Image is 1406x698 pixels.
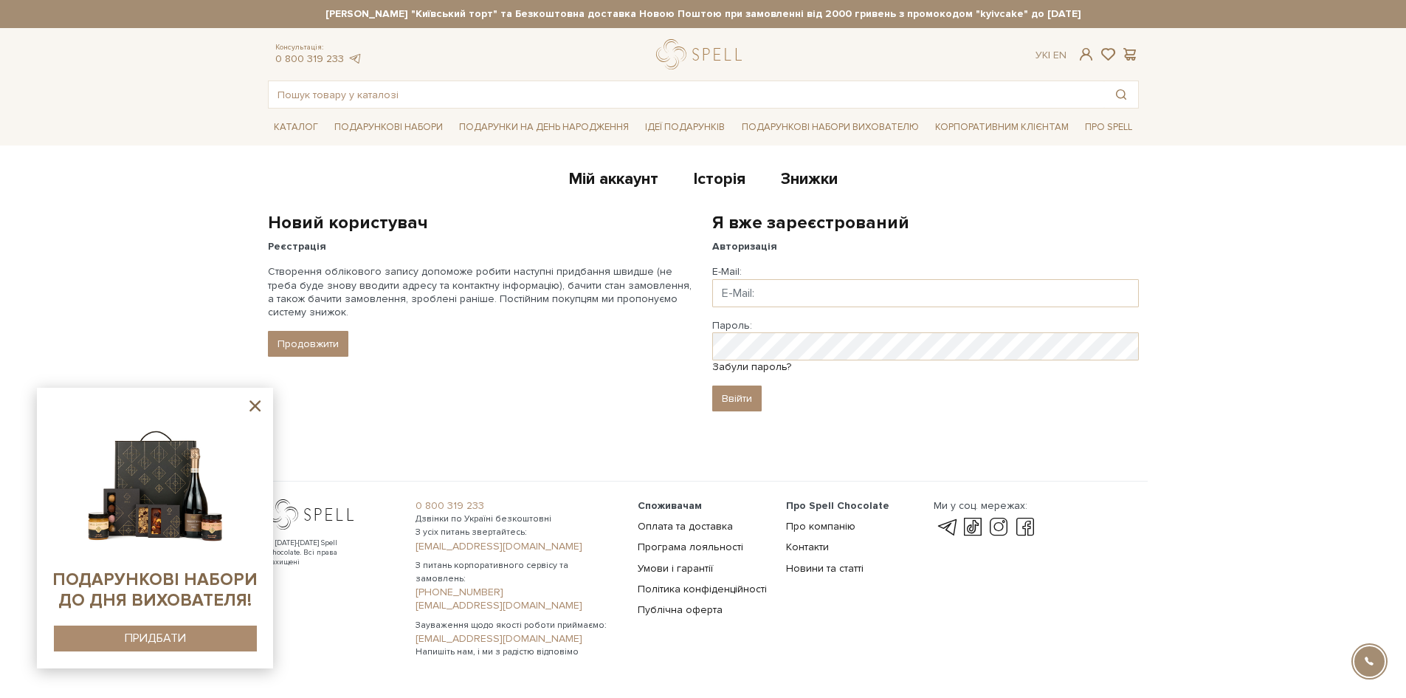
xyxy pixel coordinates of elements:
[929,114,1075,140] a: Корпоративним клієнтам
[781,169,838,194] a: Знижки
[934,519,959,536] a: telegram
[986,519,1011,536] a: instagram
[453,116,635,139] a: Подарунки на День народження
[712,265,742,278] label: E-Mail:
[694,169,745,194] a: Історія
[416,559,620,586] span: З питань корпоративного сервісу та замовлень:
[712,319,752,332] label: Пароль:
[416,646,620,659] span: Напишіть нам, і ми з радістю відповімо
[1053,49,1066,61] a: En
[638,499,702,512] span: Споживачам
[416,632,620,646] a: [EMAIL_ADDRESS][DOMAIN_NAME]
[275,52,344,65] a: 0 800 319 233
[712,211,1139,234] h2: Я вже зареєстрований
[416,586,620,599] a: [PHONE_NUMBER]
[656,39,748,69] a: logo
[639,116,731,139] a: Ідеї подарунків
[268,116,324,139] a: Каталог
[786,562,864,575] a: Новини та статті
[268,7,1139,21] strong: [PERSON_NAME] "Київський торт" та Безкоштовна доставка Новою Поштою при замовленні від 2000 гриве...
[786,541,829,553] a: Контакти
[268,331,348,357] a: Продовжити
[348,52,362,65] a: telegram
[934,499,1037,513] div: Ми у соц. мережах:
[416,526,620,539] span: З усіх питань звертайтесь:
[268,211,695,234] h2: Новий користувач
[275,43,362,52] span: Консультація:
[268,265,695,319] p: Створення облікового запису допоможе робити наступні придбання швидше (не треба буде знову вводит...
[569,169,658,194] a: Мій аккаунт
[416,619,620,632] span: Зауваження щодо якості роботи приймаємо:
[712,386,762,411] input: Ввійти
[416,499,620,513] a: 0 800 319 233
[638,541,743,553] a: Програма лояльності
[712,240,777,253] strong: Авторизація
[416,599,620,612] a: [EMAIL_ADDRESS][DOMAIN_NAME]
[328,116,449,139] a: Подарункові набори
[786,520,855,533] a: Про компанію
[638,562,713,575] a: Умови і гарантії
[638,583,767,595] a: Політика конфіденційності
[416,513,620,526] span: Дзвінки по Україні безкоштовні
[786,499,889,512] span: Про Spell Chocolate
[269,81,1104,108] input: Пошук товару у каталозі
[268,538,368,567] div: © [DATE]-[DATE] Spell Chocolate. Всі права захищені
[268,240,326,253] strong: Реєстрація
[712,279,1139,307] input: E-Mail:
[416,540,620,553] a: [EMAIL_ADDRESS][DOMAIN_NAME]
[638,603,723,616] a: Публічна оферта
[1048,49,1050,61] span: |
[736,114,925,140] a: Подарункові набори вихователю
[1079,116,1138,139] a: Про Spell
[1013,519,1038,536] a: facebook
[638,520,733,533] a: Оплата та доставка
[1035,49,1066,62] div: Ук
[960,519,985,536] a: tik-tok
[712,360,791,373] a: Забули пароль?
[1104,81,1138,108] button: Пошук товару у каталозі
